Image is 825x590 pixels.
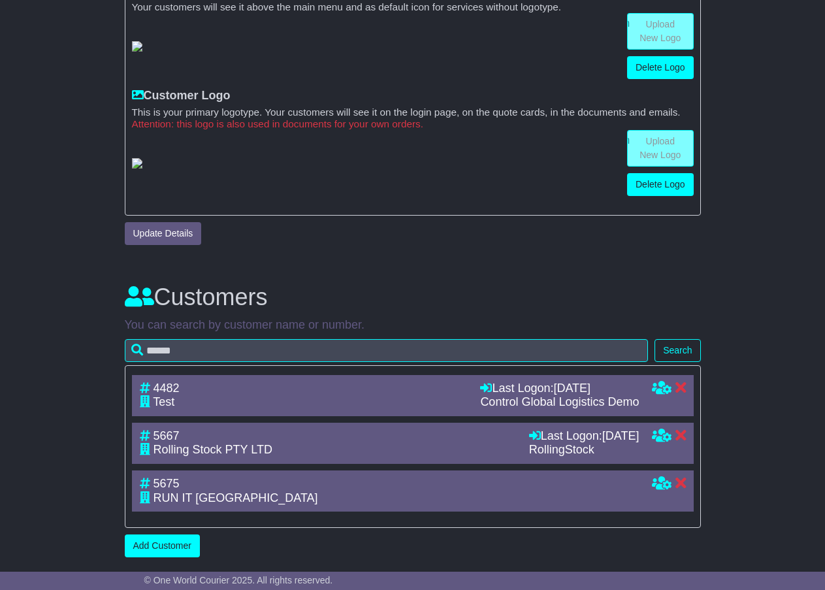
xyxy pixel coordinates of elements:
[529,443,639,457] div: RollingStock
[132,89,231,103] label: Customer Logo
[144,575,333,585] span: © One World Courier 2025. All rights reserved.
[553,382,590,395] span: [DATE]
[132,118,694,130] small: Attention: this logo is also used in documents for your own orders.
[125,222,202,245] button: Update Details
[627,130,694,167] a: Upload New Logo
[529,429,639,444] div: Last Logon:
[655,339,700,362] button: Search
[154,477,180,490] span: 5675
[125,284,701,310] h3: Customers
[627,173,694,196] a: Delete Logo
[602,429,639,442] span: [DATE]
[132,158,142,169] img: GetCustomerLogo
[154,443,272,456] span: Rolling Stock PTY LTD
[132,1,694,13] small: Your customers will see it above the main menu and as default icon for services without logotype.
[132,107,694,118] small: This is your primary logotype. Your customers will see it on the login page, on the quote cards, ...
[154,382,180,395] span: 4482
[627,56,694,79] a: Delete Logo
[132,41,142,52] img: GetResellerIconLogo
[480,395,639,410] div: Control Global Logistics Demo
[627,13,694,50] a: Upload New Logo
[154,429,180,442] span: 5667
[153,395,174,408] span: Test
[154,491,318,504] span: RUN IT [GEOGRAPHIC_DATA]
[125,318,701,333] p: You can search by customer name or number.
[125,534,200,557] a: Add Customer
[480,382,639,396] div: Last Logon:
